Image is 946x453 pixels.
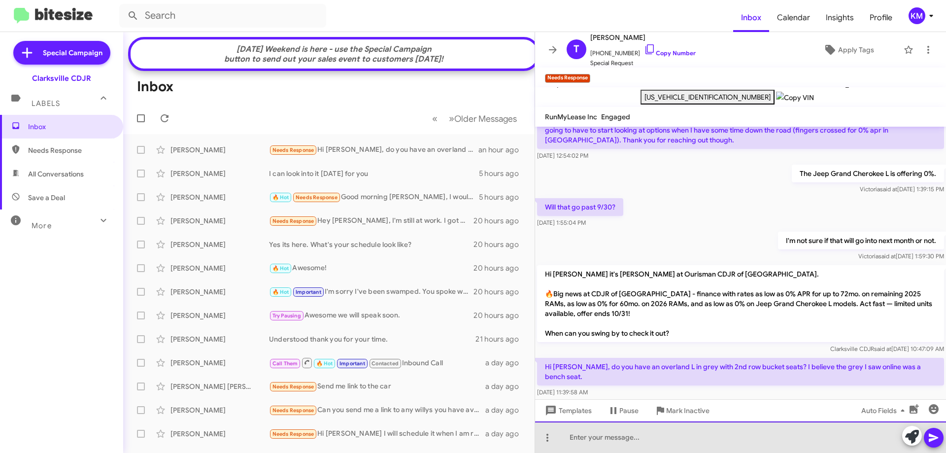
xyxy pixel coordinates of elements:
span: said at [878,252,896,260]
span: Older Messages [454,113,517,124]
div: [PERSON_NAME] [170,429,269,439]
span: Needs Response [272,147,314,153]
button: Auto Fields [853,402,916,419]
span: Apply Tags [838,41,874,59]
span: Victoria [DATE] 1:59:30 PM [858,252,944,260]
div: a day ago [485,405,527,415]
div: 20 hours ago [473,311,527,320]
div: Awesome we will speak soon. [269,310,473,321]
span: Special Campaign [43,48,102,58]
button: KM [900,7,935,24]
span: Labels [32,99,60,108]
div: [PERSON_NAME] [170,263,269,273]
span: RunMyLease Inc [545,112,597,121]
div: 20 hours ago [473,263,527,273]
div: [PERSON_NAME] [170,405,269,415]
span: Try Pausing [272,313,301,319]
div: Can you send me a link to any willys you have available? [269,405,485,416]
div: Hi [PERSON_NAME], do you have an overland L in grey with 2nd row bucket seats? I believe the grey... [269,144,478,156]
span: Profile [862,3,900,32]
input: Search [119,4,326,28]
button: Templates [535,402,600,419]
span: said at [880,185,897,193]
div: Yes its here. What's your schedule look like? [269,240,473,249]
a: Special Campaign [13,41,110,65]
div: [PERSON_NAME] [PERSON_NAME] [170,382,269,391]
div: Inbound Call [269,357,485,369]
div: Send me link to the car [269,381,485,392]
span: [DATE] 11:39:58 AM [537,388,588,396]
div: I can look into it [DATE] for you [269,169,479,178]
span: [DATE] 12:54:02 PM [537,152,588,159]
div: [PERSON_NAME] [170,358,269,368]
span: Needs Response [296,194,338,201]
span: Clarksville CDJR [DATE] 10:47:09 AM [830,345,944,352]
div: Hey [PERSON_NAME], I'm still at work. I got your voice mail. Do you have a price for me on the [G... [269,215,473,227]
div: Awesome! [269,263,473,274]
div: [PERSON_NAME] [170,287,269,297]
div: [PERSON_NAME] [170,240,269,249]
span: Engaged [601,112,630,121]
span: Calendar [769,3,818,32]
span: Call Them [272,360,298,367]
div: 5 hours ago [479,192,527,202]
span: Inbox [28,122,112,132]
nav: Page navigation example [427,108,523,129]
span: Needs Response [28,145,112,155]
a: Inbox [733,3,769,32]
div: [DATE] Weekend is here - use the Special Campaign button to send out your sales event to customer... [135,44,533,64]
span: All Conversations [28,169,84,179]
span: Auto Fields [861,402,909,419]
p: I'm not sure if that will go into next month or not. [778,232,944,249]
div: Understood thank you for your time. [269,334,475,344]
div: 20 hours ago [473,240,527,249]
h1: Inbox [137,79,173,95]
span: » [449,112,454,125]
small: Needs Response [545,74,590,83]
span: Needs Response [272,218,314,224]
span: Needs Response [272,407,314,414]
p: Hi [PERSON_NAME] it's [PERSON_NAME] at Ourisman CDJR of [GEOGRAPHIC_DATA]. 🔥Big news at CDJR of [... [537,265,944,342]
div: 5 hours ago [479,169,527,178]
span: 🔥 Hot [316,360,333,367]
span: Important [339,360,365,367]
span: Needs Response [272,431,314,437]
div: I'm sorry I've been swamped. You spoke with [PERSON_NAME]. [269,286,473,298]
span: Insights [818,3,862,32]
button: Previous [426,108,443,129]
div: an hour ago [478,145,527,155]
span: [PERSON_NAME] [590,32,696,43]
span: Templates [543,402,592,419]
span: 🔥 Hot [272,194,289,201]
div: 20 hours ago [473,216,527,226]
div: Good morning [PERSON_NAME], I would consider selling my Glc for another Glc. [269,192,479,203]
div: [PERSON_NAME] [170,169,269,178]
div: a day ago [485,429,527,439]
span: Save a Deal [28,193,65,203]
div: 21 hours ago [475,334,527,344]
span: Mark Inactive [666,402,709,419]
button: Next [443,108,523,129]
button: Pause [600,402,646,419]
a: Copy Number [644,49,696,57]
span: Needs Response [272,383,314,390]
div: Clarksville CDJR [32,73,91,83]
p: The Jeep Grand Cherokee L is offering 0%. [792,165,944,182]
span: said at [874,345,891,352]
div: [PERSON_NAME] [170,311,269,320]
p: Will that go past 9/30? [537,198,623,216]
span: Special Request [590,58,696,68]
div: [PERSON_NAME] [170,145,269,155]
span: Pause [619,402,639,419]
span: Important [296,289,321,295]
button: Mark Inactive [646,402,717,419]
div: [PERSON_NAME] [170,216,269,226]
span: Victoria [DATE] 1:39:15 PM [860,185,944,193]
p: Hi [PERSON_NAME], do you have an overland L in grey with 2nd row bucket seats? I believe the grey... [537,358,944,385]
span: 🔥 Hot [272,289,289,295]
span: Contacted [372,360,399,367]
div: KM [909,7,925,24]
span: More [32,221,52,230]
div: [PERSON_NAME] [170,334,269,344]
